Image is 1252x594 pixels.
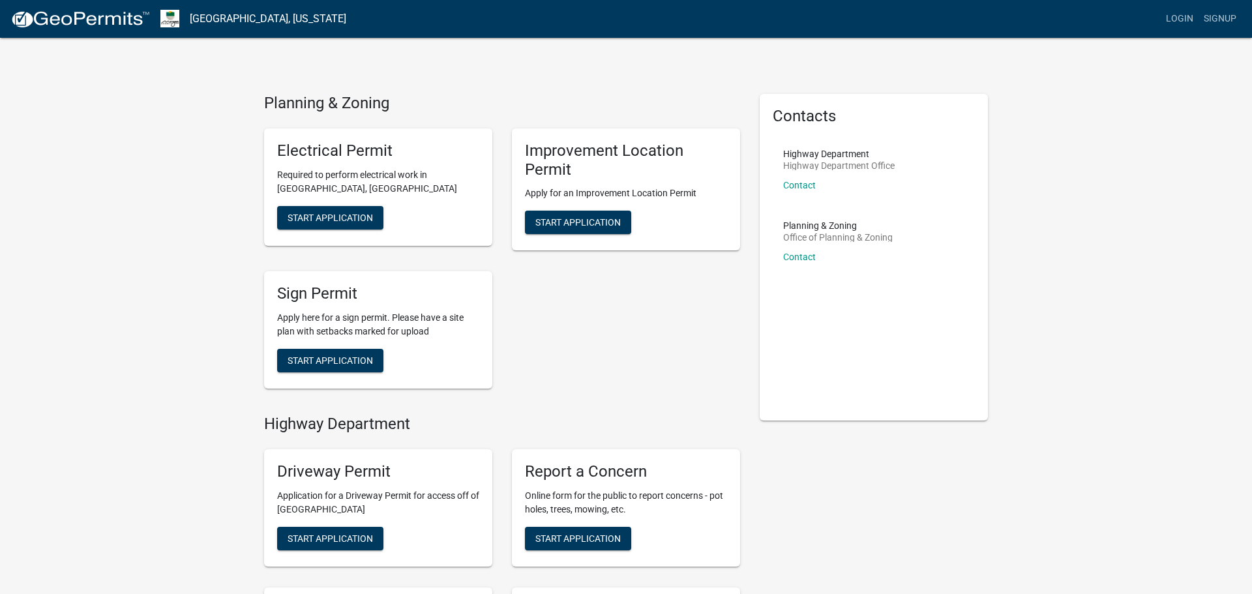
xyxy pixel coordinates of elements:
img: Morgan County, Indiana [160,10,179,27]
button: Start Application [525,211,631,234]
h5: Report a Concern [525,462,727,481]
button: Start Application [277,527,383,550]
span: Start Application [535,533,621,543]
span: Start Application [288,355,373,366]
p: Apply for an Improvement Location Permit [525,186,727,200]
p: Highway Department Office [783,161,895,170]
a: [GEOGRAPHIC_DATA], [US_STATE] [190,8,346,30]
p: Required to perform electrical work in [GEOGRAPHIC_DATA], [GEOGRAPHIC_DATA] [277,168,479,196]
span: Start Application [288,212,373,222]
p: Planning & Zoning [783,221,893,230]
button: Start Application [525,527,631,550]
h5: Driveway Permit [277,462,479,481]
h5: Improvement Location Permit [525,141,727,179]
p: Highway Department [783,149,895,158]
p: Application for a Driveway Permit for access off of [GEOGRAPHIC_DATA] [277,489,479,516]
a: Contact [783,180,816,190]
h5: Contacts [773,107,975,126]
h4: Planning & Zoning [264,94,740,113]
p: Online form for the public to report concerns - pot holes, trees, mowing, etc. [525,489,727,516]
h5: Sign Permit [277,284,479,303]
h4: Highway Department [264,415,740,434]
p: Office of Planning & Zoning [783,233,893,242]
a: Signup [1199,7,1242,31]
button: Start Application [277,349,383,372]
span: Start Application [288,533,373,543]
h5: Electrical Permit [277,141,479,160]
p: Apply here for a sign permit. Please have a site plan with setbacks marked for upload [277,311,479,338]
a: Login [1161,7,1199,31]
button: Start Application [277,206,383,230]
a: Contact [783,252,816,262]
span: Start Application [535,217,621,228]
